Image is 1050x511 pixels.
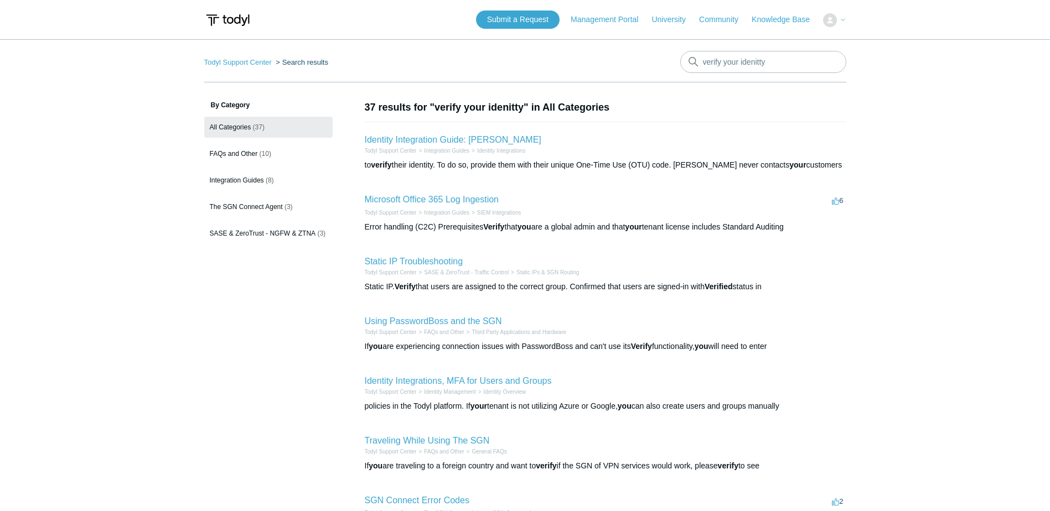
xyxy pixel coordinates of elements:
a: Static IPs & SGN Routing [516,269,579,275]
li: Todyl Support Center [365,388,417,396]
a: Knowledge Base [752,14,821,25]
li: Todyl Support Center [365,447,417,456]
input: Search [680,51,846,73]
a: Microsoft Office 365 Log Ingestion [365,195,499,204]
a: FAQs and Other [424,449,464,455]
em: your [470,401,487,410]
a: FAQs and Other (10) [204,143,333,164]
a: FAQs and Other [424,329,464,335]
em: verify [718,461,738,470]
em: verify [536,461,556,470]
div: to their identity. To do so, provide them with their unique One-Time Use (OTU) code. [PERSON_NAME... [365,159,846,171]
span: (8) [266,176,274,184]
span: (3) [285,203,293,211]
a: Identity Integration Guide: [PERSON_NAME] [365,135,541,144]
li: Third Party Applications and Hardware [464,328,566,336]
span: (3) [317,230,325,237]
em: your [625,222,642,231]
a: University [651,14,696,25]
li: Integration Guides [416,147,469,155]
a: Identity Integrations, MFA for Users and Groups [365,376,552,385]
em: you [695,342,708,351]
li: Identity Management [416,388,475,396]
a: Todyl Support Center [365,329,417,335]
a: General FAQs [472,449,506,455]
li: Todyl Support Center [204,58,274,66]
a: Identity Integrations [477,148,525,154]
a: Using PasswordBoss and the SGN [365,316,502,326]
div: policies in the Todyl platform. If tenant is not utilizing Azure or Google, can also create users... [365,400,846,412]
a: Management Portal [571,14,649,25]
li: Todyl Support Center [365,147,417,155]
a: Identity Overview [484,389,526,395]
li: Identity Integrations [469,147,525,155]
div: Static IP. that users are assigned to the correct group. Confirmed that users are signed-in with ... [365,281,846,293]
span: 2 [832,497,843,505]
li: Integration Guides [416,208,469,217]
li: SASE & ZeroTrust - Traffic Control [416,268,509,277]
img: Todyl Support Center Help Center home page [204,10,251,30]
em: Verified [705,282,733,291]
a: The SGN Connect Agent (3) [204,196,333,217]
a: Todyl Support Center [365,148,417,154]
a: Todyl Support Center [365,389,417,395]
a: Todyl Support Center [204,58,272,66]
li: FAQs and Other [416,328,464,336]
em: Verify [395,282,416,291]
a: SASE & ZeroTrust - Traffic Control [424,269,509,275]
div: If are traveling to a foreign country and want to if the SGN of VPN services would work, please t... [365,460,846,472]
span: FAQs and Other [210,150,258,158]
a: Todyl Support Center [365,449,417,455]
a: Todyl Support Center [365,210,417,216]
span: SASE & ZeroTrust - NGFW & ZTNA [210,230,316,237]
a: Submit a Request [476,11,560,29]
li: Identity Overview [476,388,526,396]
li: FAQs and Other [416,447,464,456]
em: you [518,222,531,231]
em: you [369,342,382,351]
h3: By Category [204,100,333,110]
a: SGN Connect Error Codes [365,496,469,505]
li: SIEM Integrations [469,208,521,217]
li: Todyl Support Center [365,268,417,277]
span: (10) [260,150,271,158]
a: Identity Management [424,389,475,395]
a: Todyl Support Center [365,269,417,275]
li: Todyl Support Center [365,208,417,217]
span: All Categories [210,123,251,131]
em: you [618,401,632,410]
a: Integration Guides [424,210,469,216]
span: Integration Guides [210,176,264,184]
a: Integration Guides (8) [204,170,333,191]
a: Traveling While Using The SGN [365,436,490,445]
a: SIEM Integrations [477,210,521,216]
a: Third Party Applications and Hardware [472,329,566,335]
a: SASE & ZeroTrust - NGFW & ZTNA (3) [204,223,333,244]
span: 6 [832,196,843,205]
div: If are experiencing connection issues with PasswordBoss and can't use its functionality, will nee... [365,341,846,352]
em: verify [371,160,391,169]
h1: 37 results for "verify your idenitty" in All Categories [365,100,846,115]
span: (37) [253,123,265,131]
a: Integration Guides [424,148,469,154]
li: General FAQs [464,447,507,456]
span: The SGN Connect Agent [210,203,283,211]
a: Community [699,14,749,25]
a: All Categories (37) [204,117,333,138]
em: Verify [631,342,652,351]
em: you [369,461,382,470]
a: Static IP Troubleshooting [365,257,463,266]
li: Todyl Support Center [365,328,417,336]
li: Static IPs & SGN Routing [509,268,579,277]
div: Error handling (C2C) Prerequisites that are a global admin and that tenant license includes Stand... [365,221,846,233]
li: Search results [273,58,328,66]
em: Verify [483,222,504,231]
em: your [789,160,806,169]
